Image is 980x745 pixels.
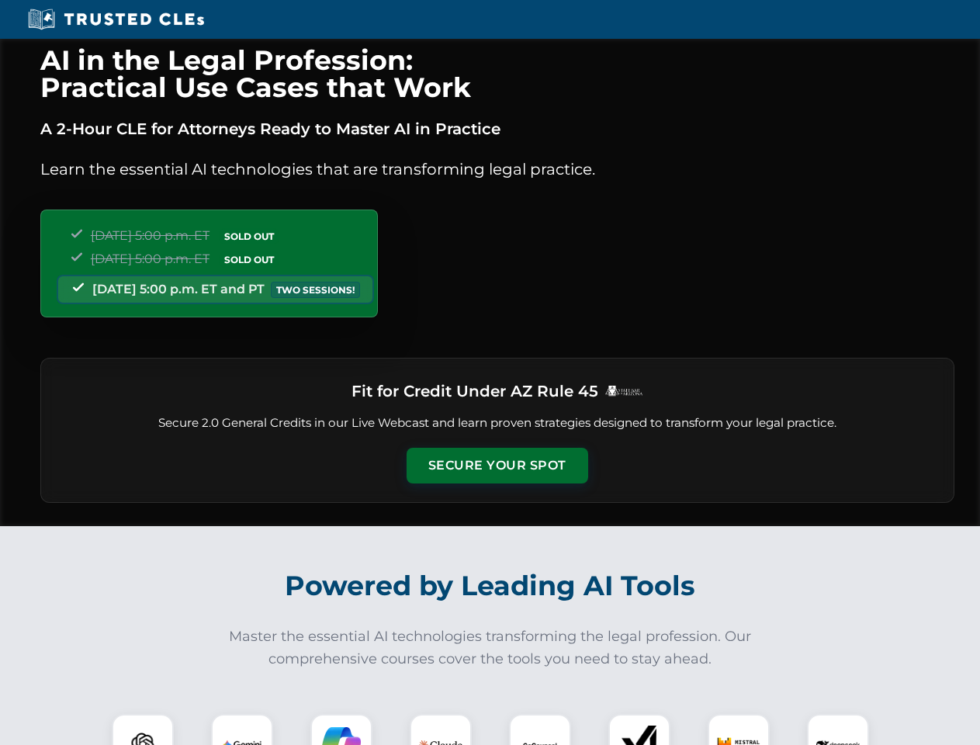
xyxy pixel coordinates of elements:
[219,625,762,670] p: Master the essential AI technologies transforming the legal profession. Our comprehensive courses...
[91,251,210,266] span: [DATE] 5:00 p.m. ET
[407,448,588,483] button: Secure Your Spot
[351,377,598,405] h3: Fit for Credit Under AZ Rule 45
[604,385,643,397] img: Logo
[40,116,954,141] p: A 2-Hour CLE for Attorneys Ready to Master AI in Practice
[219,228,279,244] span: SOLD OUT
[23,8,209,31] img: Trusted CLEs
[40,47,954,101] h1: AI in the Legal Profession: Practical Use Cases that Work
[40,157,954,182] p: Learn the essential AI technologies that are transforming legal practice.
[60,414,935,432] p: Secure 2.0 General Credits in our Live Webcast and learn proven strategies designed to transform ...
[61,559,920,613] h2: Powered by Leading AI Tools
[91,228,210,243] span: [DATE] 5:00 p.m. ET
[219,251,279,268] span: SOLD OUT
